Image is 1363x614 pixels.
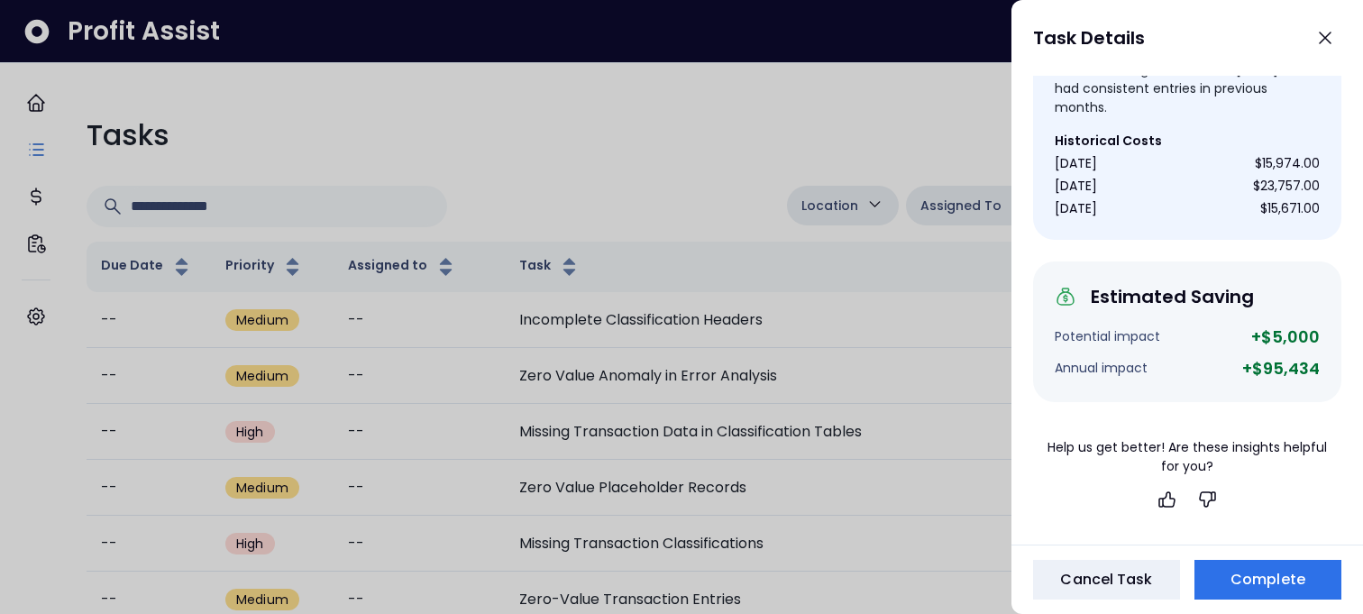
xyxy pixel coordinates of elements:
[1253,177,1320,196] div: $23,757.00
[1055,199,1097,218] div: [DATE]
[1194,560,1341,600] button: Complete
[1251,325,1320,349] div: +$5,000
[1055,154,1097,173] div: [DATE]
[1033,24,1294,51] div: Task Details
[1055,132,1320,151] p: Historical Costs
[1047,438,1327,476] div: Help us get better! Are these insights helpful for you?
[1260,199,1320,218] div: $15,671.00
[1055,177,1097,196] div: [DATE]
[1060,569,1152,591] span: Cancel Task
[1055,327,1160,346] div: Potential impact
[1033,560,1180,600] button: Cancel Task
[1091,283,1254,310] div: Estimated Saving
[1255,154,1320,173] div: $15,974.00
[1055,359,1148,378] div: Annual impact
[1230,569,1305,591] span: Complete
[1055,60,1320,117] div: Salaries & Wages show $0 in [DATE], but had consistent entries in previous months.
[1242,356,1320,380] div: +$95,434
